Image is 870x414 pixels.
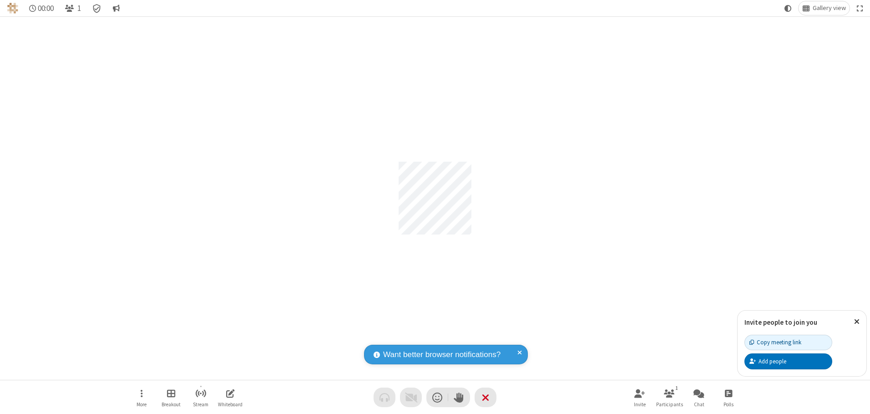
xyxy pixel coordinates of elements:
[475,388,496,407] button: End or leave meeting
[448,388,470,407] button: Raise hand
[88,1,106,15] div: Meeting details Encryption enabled
[685,384,713,410] button: Open chat
[426,388,448,407] button: Send a reaction
[656,402,683,407] span: Participants
[781,1,795,15] button: Using system theme
[847,311,866,333] button: Close popover
[383,349,501,361] span: Want better browser notifications?
[157,384,185,410] button: Manage Breakout Rooms
[193,402,208,407] span: Stream
[799,1,850,15] button: Change layout
[109,1,123,15] button: Conversation
[38,4,54,13] span: 00:00
[744,318,817,327] label: Invite people to join you
[25,1,58,15] div: Timer
[400,388,422,407] button: Video
[218,402,243,407] span: Whiteboard
[217,384,244,410] button: Open shared whiteboard
[162,402,181,407] span: Breakout
[77,4,81,13] span: 1
[626,384,653,410] button: Invite participants (Alt+I)
[813,5,846,12] span: Gallery view
[723,402,733,407] span: Polls
[656,384,683,410] button: Open participant list
[749,338,801,347] div: Copy meeting link
[673,384,681,392] div: 1
[187,384,214,410] button: Start streaming
[694,402,704,407] span: Chat
[128,384,155,410] button: Open menu
[853,1,867,15] button: Fullscreen
[744,335,832,350] button: Copy meeting link
[137,402,147,407] span: More
[744,353,832,369] button: Add people
[715,384,742,410] button: Open poll
[634,402,646,407] span: Invite
[61,1,85,15] button: Open participant list
[7,3,18,14] img: QA Selenium DO NOT DELETE OR CHANGE
[374,388,395,407] button: Audio problem - check your Internet connection or call by phone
